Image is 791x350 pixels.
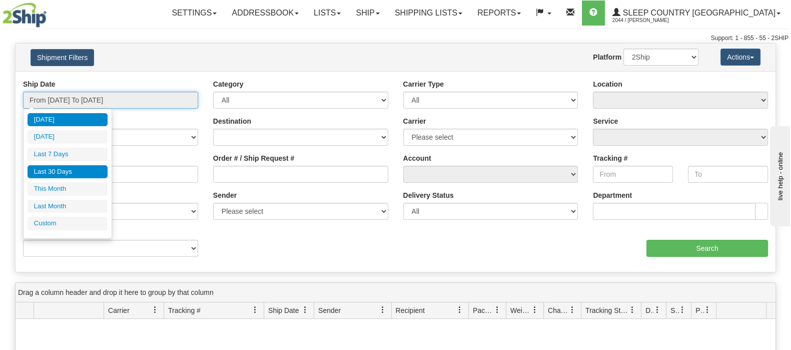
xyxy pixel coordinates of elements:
[593,153,627,163] label: Tracking #
[564,301,581,318] a: Charge filter column settings
[3,34,788,43] div: Support: 1 - 855 - 55 - 2SHIP
[224,1,306,26] a: Addressbook
[526,301,543,318] a: Weight filter column settings
[688,166,768,183] input: To
[585,305,629,315] span: Tracking Status
[593,52,621,62] label: Platform
[247,301,264,318] a: Tracking # filter column settings
[348,1,387,26] a: Ship
[699,301,716,318] a: Pickup Status filter column settings
[3,3,47,28] img: logo2044.jpg
[593,116,618,126] label: Service
[387,1,470,26] a: Shipping lists
[108,305,130,315] span: Carrier
[28,200,108,213] li: Last Month
[593,190,632,200] label: Department
[213,190,237,200] label: Sender
[403,190,454,200] label: Delivery Status
[612,16,687,26] span: 2044 / [PERSON_NAME]
[318,305,341,315] span: Sender
[213,79,244,89] label: Category
[28,165,108,179] li: Last 30 Days
[670,305,679,315] span: Shipment Issues
[674,301,691,318] a: Shipment Issues filter column settings
[768,124,790,226] iframe: chat widget
[268,305,299,315] span: Ship Date
[470,1,528,26] a: Reports
[605,1,788,26] a: Sleep Country [GEOGRAPHIC_DATA] 2044 / [PERSON_NAME]
[473,305,494,315] span: Packages
[306,1,348,26] a: Lists
[213,153,295,163] label: Order # / Ship Request #
[624,301,641,318] a: Tracking Status filter column settings
[510,305,531,315] span: Weight
[403,79,444,89] label: Carrier Type
[16,283,775,302] div: grid grouping header
[396,305,425,315] span: Recipient
[297,301,314,318] a: Ship Date filter column settings
[213,116,251,126] label: Destination
[28,130,108,144] li: [DATE]
[645,305,654,315] span: Delivery Status
[147,301,164,318] a: Carrier filter column settings
[168,305,201,315] span: Tracking #
[28,182,108,196] li: This Month
[489,301,506,318] a: Packages filter column settings
[403,153,431,163] label: Account
[28,217,108,230] li: Custom
[28,148,108,161] li: Last 7 Days
[720,49,760,66] button: Actions
[548,305,569,315] span: Charge
[403,116,426,126] label: Carrier
[593,166,673,183] input: From
[374,301,391,318] a: Sender filter column settings
[164,1,224,26] a: Settings
[31,49,94,66] button: Shipment Filters
[695,305,704,315] span: Pickup Status
[646,240,768,257] input: Search
[451,301,468,318] a: Recipient filter column settings
[28,113,108,127] li: [DATE]
[593,79,622,89] label: Location
[620,9,775,17] span: Sleep Country [GEOGRAPHIC_DATA]
[23,79,56,89] label: Ship Date
[649,301,666,318] a: Delivery Status filter column settings
[8,9,93,16] div: live help - online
